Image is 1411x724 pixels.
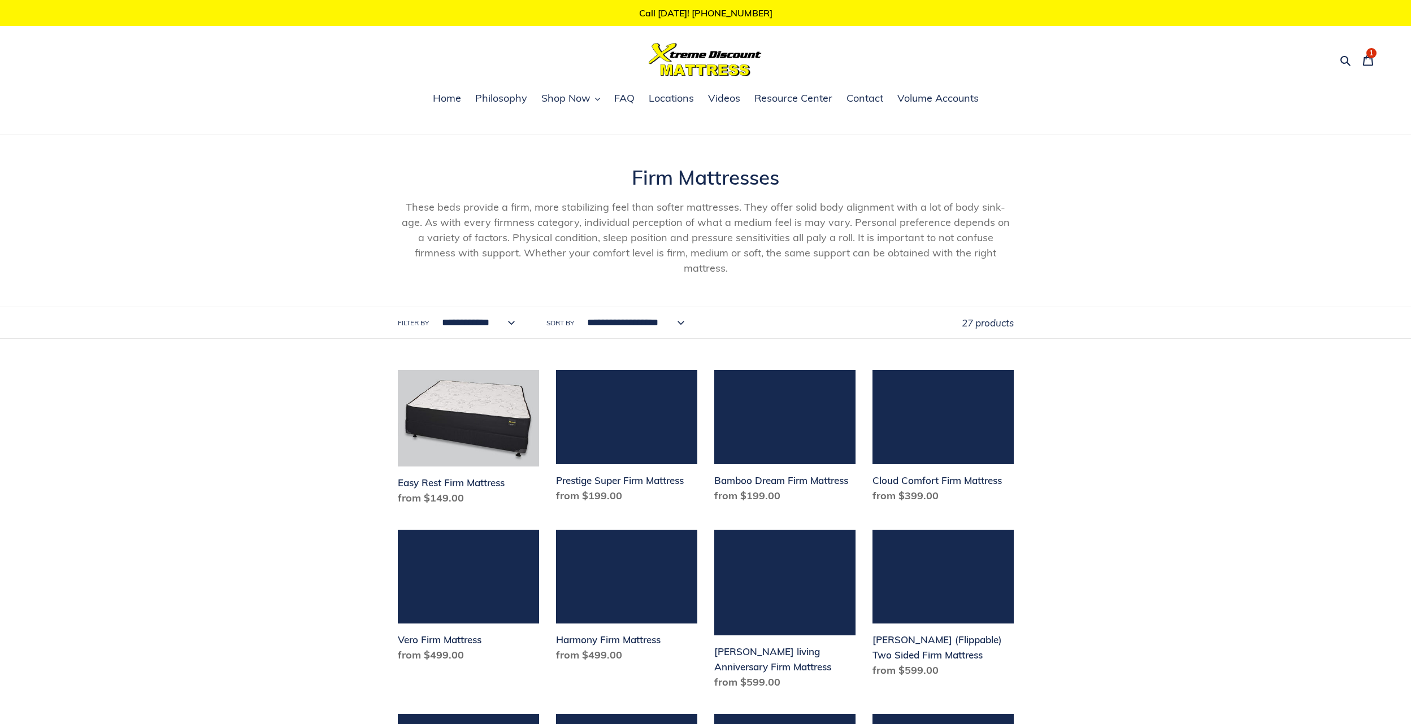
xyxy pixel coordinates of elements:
span: FAQ [614,91,635,105]
a: Locations [643,90,700,107]
label: Sort by [546,318,574,328]
span: Volume Accounts [897,91,979,105]
img: Xtreme Discount Mattress [649,43,762,76]
span: Resource Center [754,91,832,105]
a: Videos [702,90,746,107]
span: These beds provide a firm, more stabilizing feel than softer mattresses. They offer solid body al... [402,200,1010,274]
a: Cloud Comfort Firm Mattress [872,370,1014,508]
span: Locations [649,91,694,105]
a: Resource Center [749,90,838,107]
label: Filter by [398,318,429,328]
a: 1 [1356,46,1380,73]
span: Firm Mattresses [632,165,779,190]
a: Prestige Super Firm Mattress [556,370,697,508]
a: Scott living Anniversary Firm Mattress [714,530,856,695]
span: Contact [846,91,883,105]
span: Videos [708,91,740,105]
a: Philosophy [470,90,533,107]
span: Shop Now [541,91,591,105]
span: 1 [1369,50,1373,56]
a: Del Ray (Flippable) Two Sided Firm Mattress [872,530,1014,683]
span: 27 products [962,317,1014,329]
a: Harmony Firm Mattress [556,530,697,668]
span: Philosophy [475,91,527,105]
a: Home [427,90,467,107]
a: Volume Accounts [892,90,984,107]
button: Shop Now [536,90,606,107]
a: Contact [841,90,889,107]
span: Home [433,91,461,105]
a: Vero Firm Mattress [398,530,539,668]
a: Easy Rest Firm Mattress [398,370,539,510]
a: FAQ [609,90,640,107]
a: Bamboo Dream Firm Mattress [714,370,856,508]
